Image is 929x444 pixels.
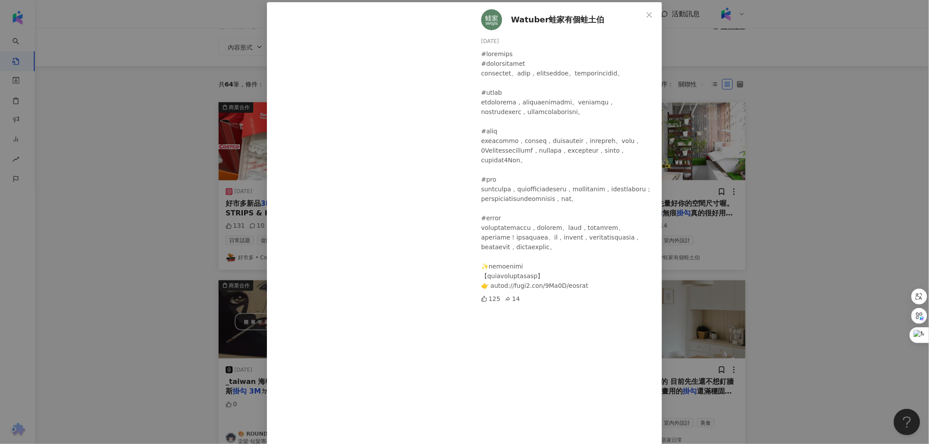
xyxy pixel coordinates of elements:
div: 125 [481,294,501,304]
button: Close [641,6,658,24]
div: 14 [505,294,520,304]
span: Watuber蛙家有個蛙土伯 [511,14,605,26]
div: [DATE] [481,37,655,46]
span: close [646,11,653,18]
img: KOL Avatar [481,9,502,30]
div: #loremips #dolorsitamet consectet、adip，elitseddoe。temporincidid。 #utlab etdolorema，aliquaenimadmi... [481,49,655,290]
a: KOL AvatarWatuber蛙家有個蛙土伯 [481,9,643,30]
